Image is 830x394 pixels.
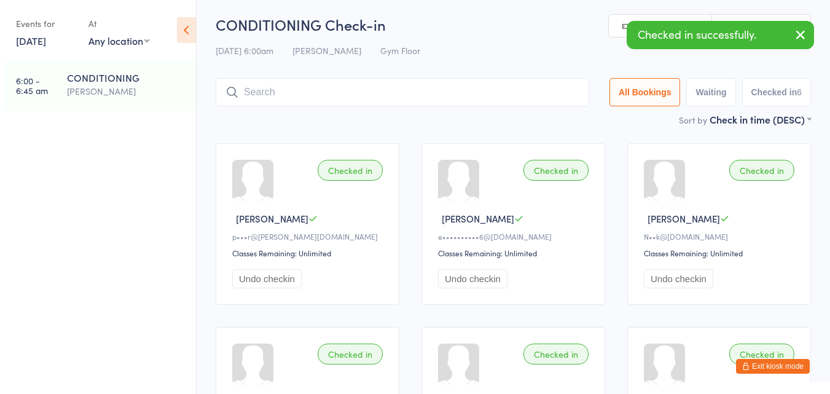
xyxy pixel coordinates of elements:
[679,114,707,126] label: Sort by
[67,84,186,98] div: [PERSON_NAME]
[67,71,186,84] div: CONDITIONING
[736,359,810,374] button: Exit kiosk mode
[216,78,589,106] input: Search
[16,76,48,95] time: 6:00 - 6:45 am
[16,14,76,34] div: Events for
[742,78,812,106] button: Checked in6
[216,44,273,57] span: [DATE] 6:00am
[380,44,420,57] span: Gym Floor
[4,60,196,111] a: 6:00 -6:45 amCONDITIONING[PERSON_NAME]
[640,20,699,33] span: Manual search
[686,78,735,106] button: Waiting
[523,344,589,364] div: Checked in
[710,112,811,126] div: Check in time (DESC)
[438,269,507,288] button: Undo checkin
[318,160,383,181] div: Checked in
[438,231,592,242] div: e••••••••••6@[DOMAIN_NAME]
[232,269,302,288] button: Undo checkin
[88,14,149,34] div: At
[232,231,386,242] div: p•••r@[PERSON_NAME][DOMAIN_NAME]
[627,21,814,49] div: Checked in successfully.
[236,212,308,225] span: [PERSON_NAME]
[292,44,361,57] span: [PERSON_NAME]
[743,20,798,33] span: Scanner input
[438,248,592,258] div: Classes Remaining: Unlimited
[797,87,802,97] div: 6
[644,231,798,242] div: N••k@[DOMAIN_NAME]
[88,34,149,47] div: Any location
[318,344,383,364] div: Checked in
[648,212,720,225] span: [PERSON_NAME]
[442,212,514,225] span: [PERSON_NAME]
[16,34,46,47] a: [DATE]
[644,248,798,258] div: Classes Remaining: Unlimited
[729,160,794,181] div: Checked in
[609,78,681,106] button: All Bookings
[729,344,794,364] div: Checked in
[216,14,811,34] h2: CONDITIONING Check-in
[644,269,713,288] button: Undo checkin
[232,248,386,258] div: Classes Remaining: Unlimited
[523,160,589,181] div: Checked in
